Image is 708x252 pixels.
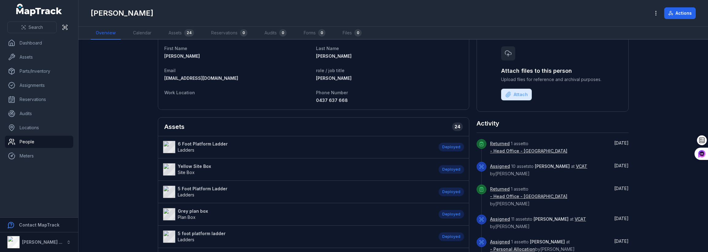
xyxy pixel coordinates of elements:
span: [DATE] [614,216,629,221]
span: [PERSON_NAME] [530,239,565,244]
a: Grey plan boxPlan Box [163,208,432,220]
a: Assignments [5,79,73,91]
span: [PERSON_NAME] [535,164,570,169]
a: Reservations0 [206,27,252,40]
a: Assets [5,51,73,63]
strong: Contact MapTrack [19,222,59,227]
time: 10/15/2025, 1:20:10 PM [614,163,629,168]
a: Locations [5,122,73,134]
a: Audits [5,107,73,120]
div: 0 [240,29,247,37]
span: 11 assets to at by [PERSON_NAME] [490,216,586,229]
span: [DATE] [614,163,629,168]
span: 1 asset to by [PERSON_NAME] [490,186,567,206]
span: 1 asset to at by [PERSON_NAME] [490,239,575,252]
a: Returned [490,186,510,192]
span: Phone Number [316,90,348,95]
span: Site Box [178,170,195,175]
a: 5 foot platform ladderLadders [163,231,432,243]
span: First Name [164,46,187,51]
span: [DATE] [614,140,629,145]
a: Reservations [5,93,73,106]
span: Upload files for reference and archival purposes. [501,76,604,83]
div: 0 [354,29,362,37]
button: Search [7,21,57,33]
span: [PERSON_NAME] [316,53,352,59]
span: Last Name [316,46,339,51]
div: Deployed [439,188,464,196]
span: Email [164,68,176,73]
a: Audits0 [260,27,291,40]
span: Ladders [178,192,194,197]
strong: 6 Foot Platform Ladder [178,141,228,147]
a: VCAT [576,163,587,169]
a: Overview [91,27,121,40]
a: VCAT [575,216,586,222]
strong: Yellow Site Box [178,163,211,169]
a: Assigned [490,216,510,222]
a: - Head Office - [GEOGRAPHIC_DATA] [490,148,567,154]
time: 9/16/2025, 11:33:43 AM [614,238,629,244]
span: Search [29,24,43,30]
a: Parts/Inventory [5,65,73,77]
span: [DATE] [614,186,629,191]
a: - Head Office - [GEOGRAPHIC_DATA] [490,193,567,200]
span: [DATE] [614,238,629,244]
div: Deployed [439,232,464,241]
div: 24 [452,122,463,131]
a: Yellow Site BoxSite Box [163,163,432,176]
strong: Grey plan box [178,208,208,214]
span: Ladders [178,237,194,242]
div: Deployed [439,143,464,151]
a: 6 Foot Platform LadderLadders [163,141,432,153]
span: [PERSON_NAME] [316,76,352,81]
a: MapTrack [16,4,62,16]
a: Returned [490,141,510,147]
div: 0 [279,29,287,37]
span: [PERSON_NAME] [534,216,569,222]
a: People [5,136,73,148]
div: 24 [184,29,194,37]
time: 9/23/2025, 9:39:40 AM [614,216,629,221]
span: Plan Box [178,215,196,220]
h2: Activity [477,119,499,128]
a: Files0 [338,27,367,40]
span: Work Location [164,90,195,95]
button: Attach [501,89,532,100]
h2: Assets [164,122,185,131]
span: [PERSON_NAME] [164,53,200,59]
a: 5 Foot Platform LadderLadders [163,186,432,198]
time: 10/3/2025, 1:48:34 PM [614,186,629,191]
a: Assigned [490,163,510,169]
div: Deployed [439,165,464,174]
h3: Attach files to this person [501,67,604,75]
span: 10 assets to at by [PERSON_NAME] [490,164,587,176]
div: Deployed [439,210,464,219]
span: Ladders [178,147,194,153]
button: Actions [664,7,696,19]
div: 0 [318,29,325,37]
strong: 5 foot platform ladder [178,231,226,237]
time: 10/16/2025, 8:53:28 AM [614,140,629,145]
h1: [PERSON_NAME] [91,8,153,18]
strong: 5 Foot Platform Ladder [178,186,227,192]
strong: [PERSON_NAME] Air [22,239,65,245]
a: Meters [5,150,73,162]
a: Calendar [128,27,156,40]
span: 1 asset to [490,141,567,153]
a: Assets24 [164,27,199,40]
a: Forms0 [299,27,330,40]
a: Dashboard [5,37,73,49]
a: Assigned [490,239,510,245]
span: 0437 637 668 [316,98,348,103]
span: role / job title [316,68,344,73]
span: [EMAIL_ADDRESS][DOMAIN_NAME] [164,76,238,81]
